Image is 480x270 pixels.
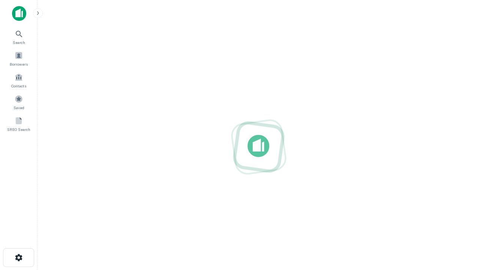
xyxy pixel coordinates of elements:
span: Contacts [11,83,26,89]
span: Borrowers [10,61,28,67]
img: capitalize-icon.png [12,6,26,21]
a: Borrowers [2,48,35,69]
a: Search [2,27,35,47]
span: Saved [13,105,24,111]
a: SREO Search [2,114,35,134]
span: SREO Search [7,126,30,132]
span: Search [13,39,25,45]
iframe: Chat Widget [442,210,480,246]
a: Saved [2,92,35,112]
a: Contacts [2,70,35,90]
